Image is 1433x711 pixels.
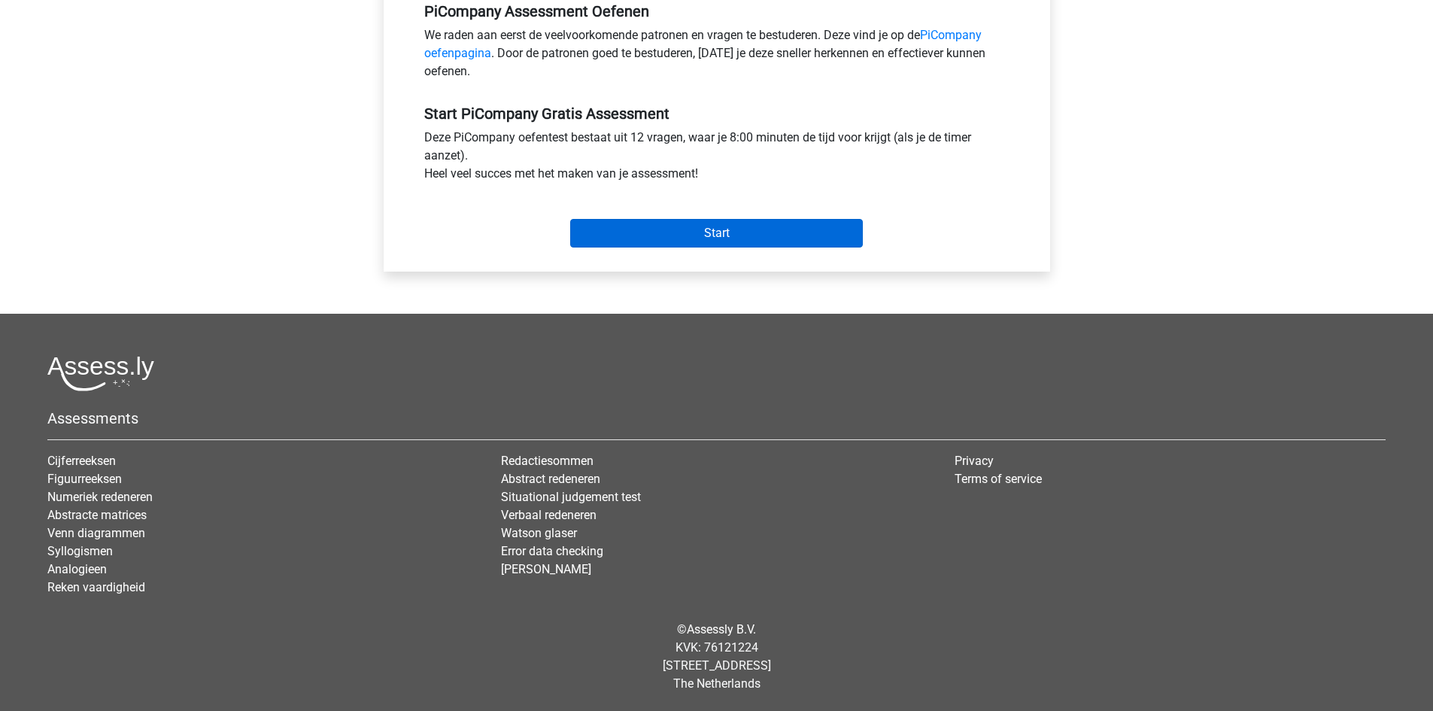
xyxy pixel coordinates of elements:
[501,544,603,558] a: Error data checking
[47,544,113,558] a: Syllogismen
[47,526,145,540] a: Venn diagrammen
[47,562,107,576] a: Analogieen
[570,219,863,248] input: Start
[687,622,756,637] a: Assessly B.V.
[955,472,1042,486] a: Terms of service
[47,356,154,391] img: Assessly logo
[47,454,116,468] a: Cijferreeksen
[424,105,1009,123] h5: Start PiCompany Gratis Assessment
[36,609,1397,705] div: © KVK: 76121224 [STREET_ADDRESS] The Netherlands
[424,2,1009,20] h5: PiCompany Assessment Oefenen
[47,508,147,522] a: Abstracte matrices
[501,490,641,504] a: Situational judgement test
[413,129,1021,189] div: Deze PiCompany oefentest bestaat uit 12 vragen, waar je 8:00 minuten de tijd voor krijgt (als je ...
[413,26,1021,87] div: We raden aan eerst de veelvoorkomende patronen en vragen te bestuderen. Deze vind je op de . Door...
[955,454,994,468] a: Privacy
[47,409,1386,427] h5: Assessments
[47,490,153,504] a: Numeriek redeneren
[501,526,577,540] a: Watson glaser
[47,580,145,594] a: Reken vaardigheid
[501,562,591,576] a: [PERSON_NAME]
[501,508,597,522] a: Verbaal redeneren
[501,472,600,486] a: Abstract redeneren
[47,472,122,486] a: Figuurreeksen
[501,454,594,468] a: Redactiesommen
